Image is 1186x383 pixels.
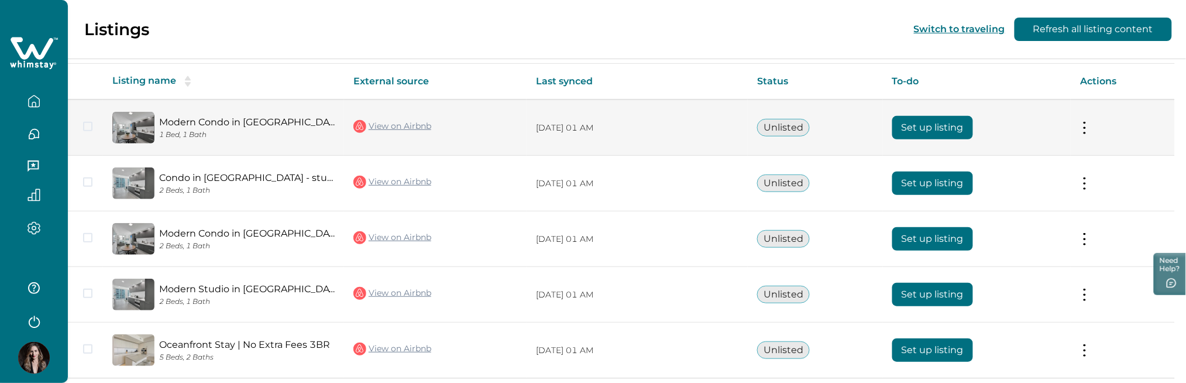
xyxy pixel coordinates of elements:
button: Unlisted [757,341,810,359]
a: View on Airbnb [353,286,431,301]
a: Condo in [GEOGRAPHIC_DATA] - studio 21 [159,172,335,183]
p: 2 Beds, 1 Bath [159,186,335,195]
a: View on Airbnb [353,341,431,357]
th: External source [344,64,527,100]
button: Unlisted [757,286,810,303]
a: Modern Condo in [GEOGRAPHIC_DATA] 50 [159,228,335,239]
img: Whimstay Host [18,342,50,374]
p: 2 Beds, 1 Bath [159,242,335,251]
th: Status [748,64,883,100]
th: To-do [883,64,1071,100]
button: Switch to traveling [914,23,1005,35]
th: Last synced [527,64,748,100]
a: Modern Studio in [GEOGRAPHIC_DATA] +18 | Steps to Met [159,283,335,295]
p: [DATE] 01 AM [536,289,738,301]
button: Set up listing [892,172,973,195]
button: Set up listing [892,338,973,362]
button: Set up listing [892,116,973,139]
img: propertyImage_Condo in Downtown Miami - studio 21 [112,167,154,199]
button: Set up listing [892,283,973,306]
p: 1 Bed, 1 Bath [159,131,335,139]
button: Unlisted [757,175,810,192]
img: propertyImage_Modern Condo in Downtown Miami 50 [112,223,154,255]
img: propertyImage_Modern Condo in Downtown Miami 1609 [112,112,154,143]
p: [DATE] 01 AM [536,178,738,190]
a: View on Airbnb [353,230,431,245]
a: View on Airbnb [353,119,431,134]
a: View on Airbnb [353,175,431,190]
p: [DATE] 01 AM [536,234,738,245]
img: propertyImage_Modern Studio in Downtown Miami +18 | Steps to Met [112,279,154,310]
p: 5 Beds, 2 Baths [159,353,335,362]
button: Unlisted [757,119,810,136]
p: Listings [84,19,149,39]
button: Refresh all listing content [1015,18,1172,41]
img: propertyImage_Oceanfront Stay | No Extra Fees 3BR [112,334,154,366]
p: 2 Beds, 1 Bath [159,297,335,306]
th: Actions [1071,64,1175,100]
a: Oceanfront Stay | No Extra Fees 3BR [159,339,335,350]
th: Listing name [103,64,344,100]
button: Unlisted [757,230,810,248]
button: Set up listing [892,227,973,251]
a: Modern Condo in [GEOGRAPHIC_DATA] 1609 [159,117,335,128]
button: sorting [176,76,200,87]
p: [DATE] 01 AM [536,345,738,357]
p: [DATE] 01 AM [536,122,738,134]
